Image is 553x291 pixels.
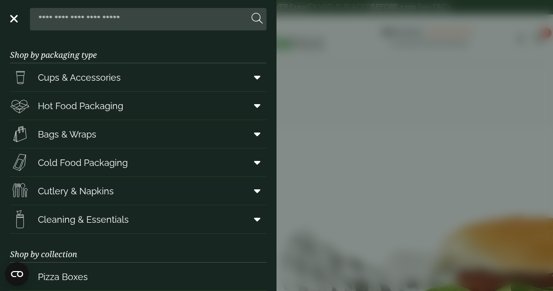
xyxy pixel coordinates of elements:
[38,213,129,226] span: Cleaning & Essentials
[38,156,128,169] span: Cold Food Packaging
[38,99,123,113] span: Hot Food Packaging
[10,67,30,87] img: PintNhalf_cup.svg
[10,120,267,148] a: Bags & Wraps
[38,128,96,141] span: Bags & Wraps
[10,96,30,116] img: Deli_box.svg
[10,124,30,144] img: Paper_carriers.svg
[10,152,30,172] img: Sandwich_box.svg
[38,71,121,84] span: Cups & Accessories
[10,148,267,176] a: Cold Food Packaging
[10,209,30,229] img: open-wipe.svg
[5,262,29,286] button: Open CMP widget
[10,181,30,201] img: Cutlery.svg
[10,63,267,91] a: Cups & Accessories
[10,92,267,120] a: Hot Food Packaging
[10,34,267,63] h3: Shop by packaging type
[10,205,267,233] a: Cleaning & Essentials
[10,234,267,263] h3: Shop by collection
[38,270,88,284] span: Pizza Boxes
[10,177,267,205] a: Cutlery & Napkins
[10,263,267,291] a: Pizza Boxes
[38,184,114,198] span: Cutlery & Napkins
